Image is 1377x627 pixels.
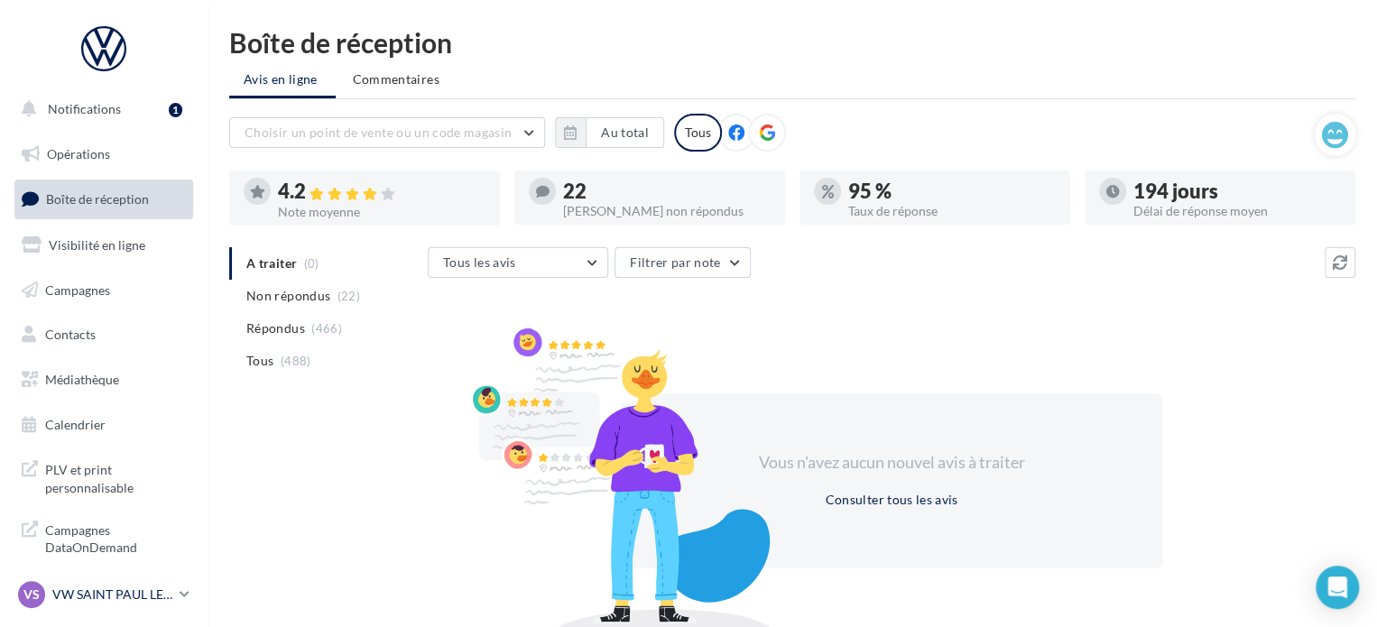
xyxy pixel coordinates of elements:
a: Médiathèque [11,361,197,399]
div: Note moyenne [278,206,485,218]
a: Visibilité en ligne [11,226,197,264]
div: 194 jours [1133,181,1341,201]
span: Visibilité en ligne [49,237,145,253]
span: Boîte de réception [46,191,149,207]
button: Choisir un point de vente ou un code magasin [229,117,545,148]
div: Vous n'avez aucun nouvel avis à traiter [736,451,1047,475]
a: Opérations [11,135,197,173]
span: Campagnes DataOnDemand [45,518,186,557]
div: Open Intercom Messenger [1316,566,1359,609]
span: (466) [311,321,342,336]
div: 4.2 [278,181,485,202]
a: Boîte de réception [11,180,197,218]
a: Calendrier [11,406,197,444]
div: 1 [169,103,182,117]
a: Contacts [11,316,197,354]
div: 22 [563,181,771,201]
span: Commentaires [353,71,439,87]
button: Notifications 1 [11,90,189,128]
button: Filtrer par note [615,247,751,278]
span: Notifications [48,101,121,116]
span: Opérations [47,146,110,161]
a: VS VW SAINT PAUL LES DAX [14,577,193,612]
p: VW SAINT PAUL LES DAX [52,586,172,604]
span: Campagnes [45,281,110,297]
div: Boîte de réception [229,29,1355,56]
button: Tous les avis [428,247,608,278]
span: Tous les avis [443,254,516,270]
span: (488) [281,354,311,368]
span: Répondus [246,319,305,337]
span: (22) [337,289,360,303]
span: Médiathèque [45,372,119,387]
span: VS [23,586,40,604]
button: Au total [586,117,664,148]
div: 95 % [848,181,1056,201]
div: Délai de réponse moyen [1133,205,1341,217]
button: Au total [555,117,664,148]
div: Tous [674,114,722,152]
button: Consulter tous les avis [818,489,965,511]
div: Taux de réponse [848,205,1056,217]
span: Contacts [45,327,96,342]
span: Non répondus [246,287,330,305]
a: Campagnes [11,272,197,309]
div: [PERSON_NAME] non répondus [563,205,771,217]
span: Choisir un point de vente ou un code magasin [245,124,512,140]
span: Calendrier [45,417,106,432]
span: PLV et print personnalisable [45,457,186,496]
a: Campagnes DataOnDemand [11,511,197,564]
span: Tous [246,352,273,370]
a: PLV et print personnalisable [11,450,197,503]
